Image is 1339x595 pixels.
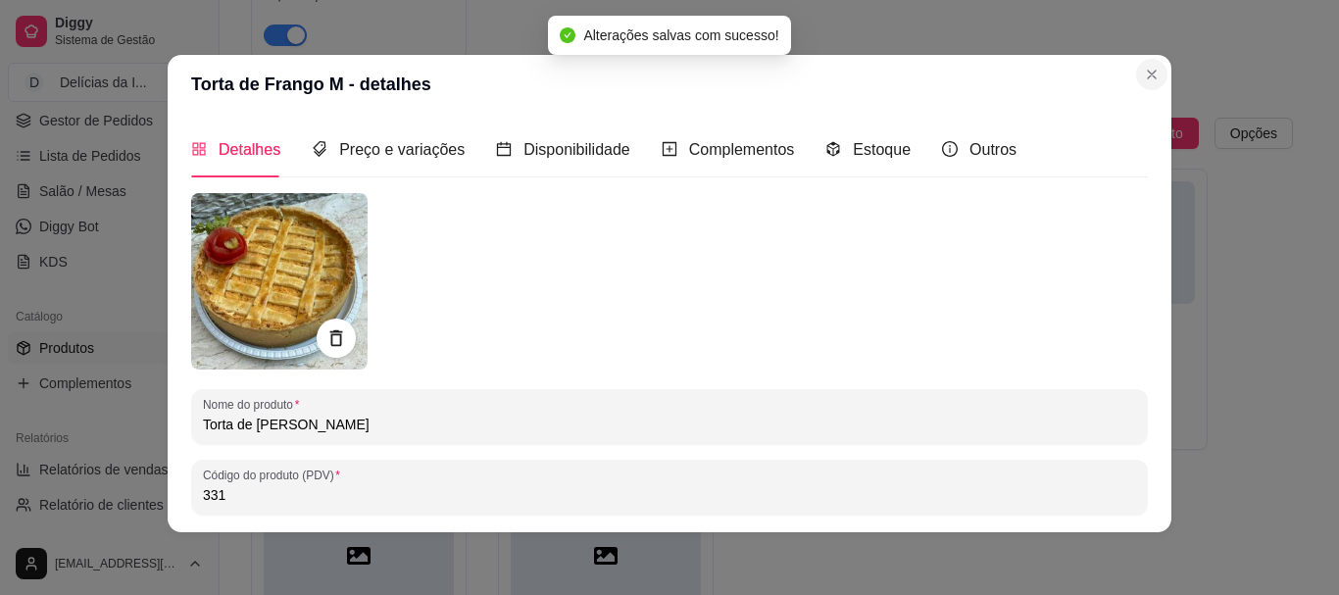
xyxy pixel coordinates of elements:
[689,141,795,158] span: Complementos
[662,141,677,157] span: plus-square
[168,55,1171,114] header: Torta de Frango M - detalhes
[496,141,512,157] span: calendar
[191,141,207,157] span: appstore
[191,193,368,369] img: produto
[853,141,911,158] span: Estoque
[203,415,1136,434] input: Nome do produto
[339,141,465,158] span: Preço e variações
[969,141,1017,158] span: Outros
[1136,59,1167,90] button: Close
[203,396,306,413] label: Nome do produto
[219,141,280,158] span: Detalhes
[203,467,347,483] label: Código do produto (PDV)
[825,141,841,157] span: code-sandbox
[203,485,1136,505] input: Código do produto (PDV)
[560,27,575,43] span: check-circle
[523,141,630,158] span: Disponibilidade
[583,27,778,43] span: Alterações salvas com sucesso!
[942,141,958,157] span: info-circle
[312,141,327,157] span: tags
